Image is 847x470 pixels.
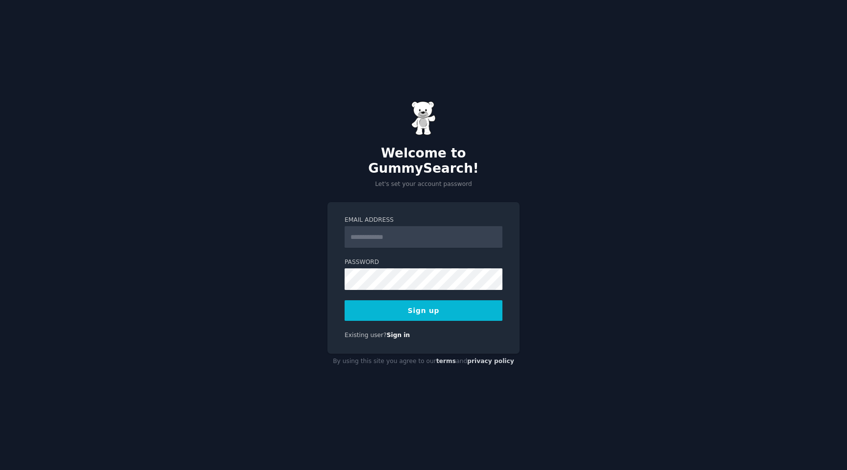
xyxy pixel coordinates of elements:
p: Let's set your account password [327,180,520,189]
button: Sign up [345,300,502,321]
img: Gummy Bear [411,101,436,135]
label: Email Address [345,216,502,225]
h2: Welcome to GummySearch! [327,146,520,177]
a: privacy policy [467,358,514,365]
span: Existing user? [345,332,387,339]
label: Password [345,258,502,267]
div: By using this site you agree to our and [327,354,520,369]
a: Sign in [387,332,410,339]
a: terms [436,358,456,365]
